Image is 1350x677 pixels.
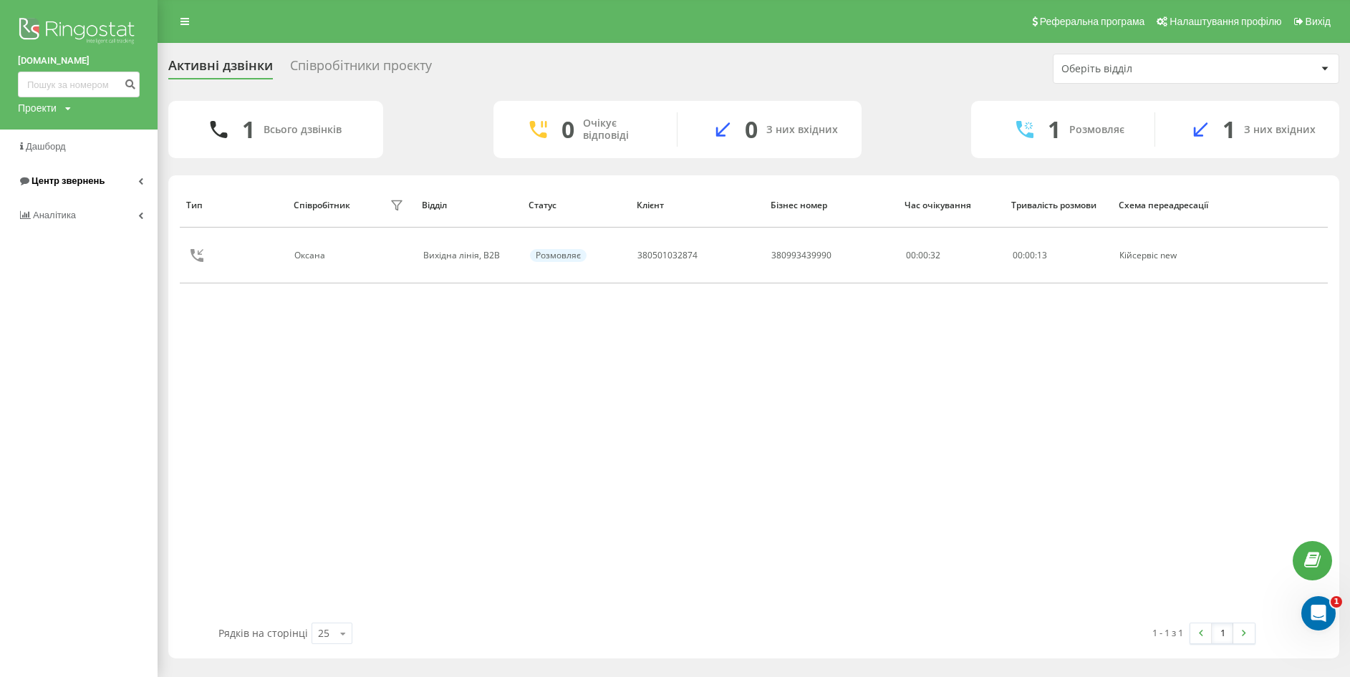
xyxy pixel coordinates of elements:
div: 1 [1048,116,1061,143]
iframe: Intercom live chat [1301,596,1336,630]
div: Схема переадресації [1119,200,1214,210]
div: 0 [561,116,574,143]
div: : : [1013,250,1047,260]
div: 00:00:32 [906,250,997,260]
span: Центр звернень [32,175,105,186]
div: Проекти [18,101,57,115]
a: [DOMAIN_NAME] [18,54,140,68]
div: Оберіть відділ [1061,63,1233,75]
img: Ringostat logo [18,14,140,50]
div: Розмовляє [530,249,587,262]
div: 380501032874 [637,250,698,260]
div: Статус [529,200,622,210]
div: Кійсервіс new [1119,250,1212,260]
span: Рядків на сторінці [218,626,308,640]
div: Розмовляє [1069,124,1124,136]
div: Активні дзвінки [168,58,273,80]
span: Аналiтика [33,210,76,220]
span: Налаштування профілю [1170,16,1281,27]
div: 0 [745,116,758,143]
div: Вихідна лінія, B2B [423,250,514,260]
span: 00 [1025,249,1035,261]
div: Клієнт [637,200,757,210]
div: З них вхідних [1244,124,1316,136]
div: Співробітники проєкту [290,58,432,80]
div: 380993439990 [771,250,831,260]
span: 00 [1013,249,1023,261]
div: 1 [242,116,255,143]
div: 1 [1223,116,1235,143]
div: Всього дзвінків [264,124,342,136]
div: Тип [186,200,280,210]
div: З них вхідних [766,124,838,136]
div: 1 - 1 з 1 [1152,625,1183,640]
a: 1 [1212,623,1233,643]
span: Дашборд [26,141,66,152]
span: Реферальна програма [1040,16,1145,27]
div: Відділ [422,200,516,210]
div: Час очікування [905,200,998,210]
span: 1 [1331,596,1342,608]
div: Очікує відповіді [583,117,655,142]
span: 13 [1037,249,1047,261]
div: Бізнес номер [771,200,891,210]
div: Співробітник [294,200,350,210]
div: Оксана [294,250,329,260]
div: 25 [318,626,329,641]
span: Вихід [1306,16,1331,27]
input: Пошук за номером [18,72,140,97]
div: Тривалість розмови [1011,200,1105,210]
